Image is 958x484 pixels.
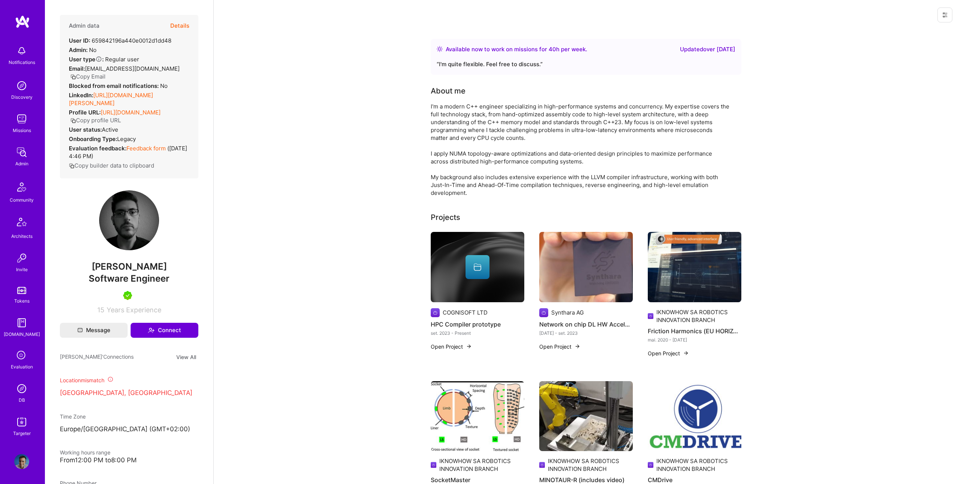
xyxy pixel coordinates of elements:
img: Skill Targeter [14,414,29,429]
strong: User status: [69,126,102,133]
img: logo [15,15,30,28]
img: Admin Search [14,381,29,396]
a: [URL][DOMAIN_NAME][PERSON_NAME] [69,92,153,107]
div: Missions [13,126,31,134]
img: cover [431,232,524,302]
div: mai. 2020 - [DATE] [648,336,741,344]
img: tokens [17,287,26,294]
div: 659842196a440e0012d1dd48 [69,37,171,45]
img: Company logo [539,460,545,469]
img: arrow-right [683,350,689,356]
button: Open Project [539,343,580,350]
div: DB [19,396,25,404]
i: icon Connect [148,327,155,334]
div: Community [10,196,34,204]
strong: Admin: [69,46,88,53]
div: [DATE] - set. 2023 [539,329,633,337]
div: [DOMAIN_NAME] [4,330,40,338]
img: Company logo [431,460,436,469]
i: icon Copy [69,163,74,169]
img: bell [14,43,29,58]
span: Active [102,126,118,133]
p: [GEOGRAPHIC_DATA], [GEOGRAPHIC_DATA] [60,389,198,398]
div: “ I'm quite flexible. Feel free to discuss. ” [437,60,735,69]
div: IKNOWHOW SA ROBOTICS INNOVATION BRANCH [548,457,633,473]
div: Evaluation [11,363,33,371]
div: Projects [431,212,460,223]
p: Europe/[GEOGRAPHIC_DATA] (GMT+02:00 ) [60,425,198,434]
div: Synthara AG [551,309,584,316]
a: User Avatar [12,454,31,469]
div: Discovery [11,93,33,101]
div: From 12:00 PM to 8:00 PM [60,456,198,464]
i: icon Copy [70,74,76,80]
img: Company logo [431,308,440,317]
img: Invite [14,251,29,266]
strong: Profile URL: [69,109,101,116]
i: icon Copy [70,118,76,123]
i: Help [95,56,102,62]
span: Working hours range [60,449,110,456]
span: [EMAIL_ADDRESS][DOMAIN_NAME] [85,65,180,72]
button: Open Project [431,343,472,350]
strong: Onboarding Type: [69,135,117,143]
button: View All [174,353,198,361]
img: arrow-right [466,343,472,349]
div: Notifications [9,58,35,66]
div: IKNOWHOW SA ROBOTICS INNOVATION BRANCH [656,457,741,473]
img: Company logo [539,308,548,317]
strong: User type : [69,56,104,63]
strong: User ID: [69,37,90,44]
img: arrow-right [574,343,580,349]
button: Connect [131,323,198,338]
div: About me [431,85,466,97]
div: Regular user [69,55,139,63]
div: No [69,46,97,54]
h4: Network on chip DL HW Accelerator [539,319,633,329]
span: legacy [117,135,136,143]
strong: Email: [69,65,85,72]
div: set. 2023 - Present [431,329,524,337]
i: icon Mail [77,328,83,333]
h4: Friction Harmonics (EU HORIZON 2020) [648,326,741,336]
img: SocketMaster [431,381,524,451]
img: Friction Harmonics (EU HORIZON 2020) [648,232,741,302]
button: Copy builder data to clipboard [69,162,154,169]
span: Time Zone [60,413,86,420]
a: [URL][DOMAIN_NAME] [101,109,161,116]
div: Location mismatch [60,376,198,384]
span: [PERSON_NAME]' Connections [60,353,134,361]
img: A.Teamer in Residence [123,291,132,300]
span: [PERSON_NAME] [60,261,198,272]
span: Years Experience [107,306,161,314]
img: Community [13,178,31,196]
img: User Avatar [14,454,29,469]
div: ( [DATE] 4:46 PM ) [69,144,189,160]
strong: Evaluation feedback: [69,145,126,152]
img: Network on chip DL HW Accelerator [539,232,633,302]
img: teamwork [14,111,29,126]
a: Feedback form [126,145,166,152]
button: Open Project [648,349,689,357]
img: User Avatar [99,190,159,250]
button: Details [170,15,189,37]
img: Company logo [648,312,653,321]
img: discovery [14,78,29,93]
div: Architects [11,232,33,240]
div: Targeter [13,429,31,437]
img: guide book [14,315,29,330]
span: 40 [549,46,556,53]
span: 15 [97,306,104,314]
button: Copy profile URL [70,116,121,124]
div: I'm a modern C++ engineer specializing in high-performance systems and concurrency. My expertise ... [431,102,730,197]
div: No [69,82,168,90]
div: Tokens [14,297,30,305]
div: IKNOWHOW SA ROBOTICS INNOVATION BRANCH [439,457,524,473]
img: Architects [13,214,31,232]
img: Company logo [648,460,653,469]
img: admin teamwork [14,145,29,160]
div: Admin [15,160,28,168]
img: Availability [437,46,443,52]
h4: HPC Compiler prototype [431,319,524,329]
img: CMDrive [648,381,741,451]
